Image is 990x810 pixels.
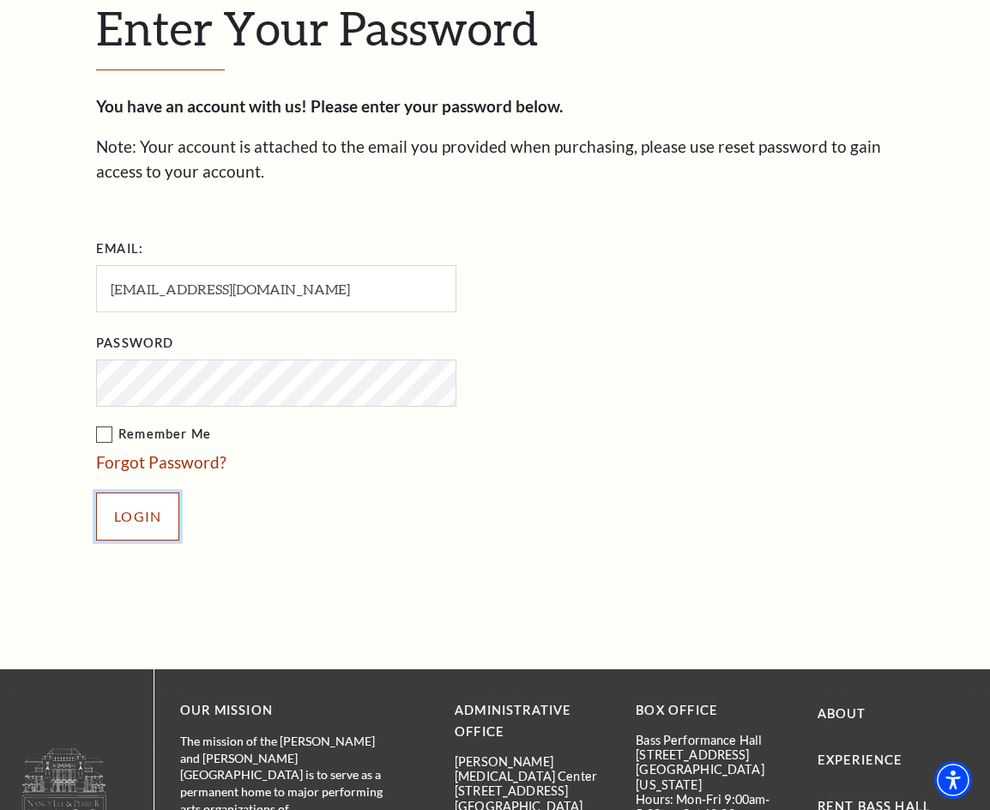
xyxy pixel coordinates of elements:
a: Experience [818,753,903,767]
p: Bass Performance Hall [636,733,791,747]
strong: You have an account with us! [96,96,307,116]
p: [STREET_ADDRESS] [455,783,610,798]
input: Required [96,265,456,312]
strong: Please enter your password below. [311,96,563,116]
p: [PERSON_NAME][MEDICAL_DATA] Center [455,754,610,784]
label: Password [96,333,173,354]
p: OUR MISSION [180,700,395,722]
label: Email: [96,239,143,260]
p: Note: Your account is attached to the email you provided when purchasing, please use reset passwo... [96,135,894,184]
a: Forgot Password? [96,452,226,472]
label: Remember Me [96,424,628,445]
div: Accessibility Menu [934,761,972,799]
p: Administrative Office [455,700,610,743]
input: Submit button [96,493,179,541]
p: [GEOGRAPHIC_DATA][US_STATE] [636,762,791,792]
p: BOX OFFICE [636,700,791,722]
p: [STREET_ADDRESS] [636,747,791,762]
a: About [818,706,866,721]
